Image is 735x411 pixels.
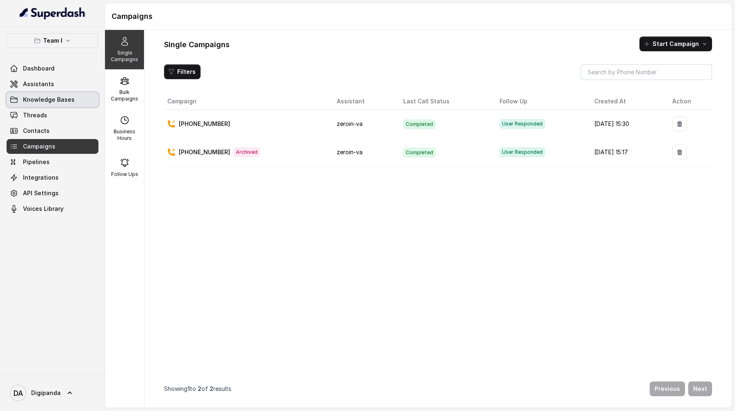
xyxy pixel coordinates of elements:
[23,174,59,182] span: Integrations
[688,381,712,396] button: Next
[108,128,141,142] p: Business Hours
[7,170,98,185] a: Integrations
[164,38,230,51] h1: Single Campaigns
[23,127,50,135] span: Contacts
[7,123,98,138] a: Contacts
[500,119,545,129] span: User Responded
[7,77,98,91] a: Assistants
[588,110,665,138] td: [DATE] 15:30
[112,10,725,23] h1: Campaigns
[23,205,64,213] span: Voices Library
[639,37,712,51] button: Start Campaign
[7,33,98,48] button: Team I
[233,147,260,157] span: Archived
[493,93,588,110] th: Follow Up
[108,89,141,102] p: Bulk Campaigns
[7,381,98,404] a: Digipanda
[403,119,436,129] span: Completed
[111,171,138,178] p: Follow Ups
[23,64,55,73] span: Dashboard
[23,158,50,166] span: Pipelines
[164,377,712,401] nav: Pagination
[7,139,98,154] a: Campaigns
[187,385,190,392] span: 1
[210,385,213,392] span: 2
[108,50,141,63] p: Single Campaigns
[31,389,61,397] span: Digipanda
[23,142,55,151] span: Campaigns
[500,147,545,157] span: User Responded
[403,148,436,158] span: Completed
[23,96,75,104] span: Knowledge Bases
[330,93,397,110] th: Assistant
[179,120,230,128] p: [PHONE_NUMBER]
[666,93,712,110] th: Action
[337,148,363,155] span: zeroin-va
[337,120,363,127] span: zeroin-va
[397,93,493,110] th: Last Call Status
[7,108,98,123] a: Threads
[43,36,62,46] p: Team I
[581,64,712,80] input: Search by Phone Number
[7,92,98,107] a: Knowledge Bases
[7,61,98,76] a: Dashboard
[164,64,201,79] button: Filters
[23,189,59,197] span: API Settings
[179,148,230,156] p: [PHONE_NUMBER]
[588,138,665,167] td: [DATE] 15:17
[23,80,54,88] span: Assistants
[650,381,685,396] button: Previous
[7,201,98,216] a: Voices Library
[164,385,231,393] p: Showing to of results
[588,93,665,110] th: Created At
[23,111,47,119] span: Threads
[20,7,86,20] img: light.svg
[14,389,23,397] text: DA
[7,155,98,169] a: Pipelines
[198,385,201,392] span: 2
[164,93,330,110] th: Campaign
[7,186,98,201] a: API Settings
